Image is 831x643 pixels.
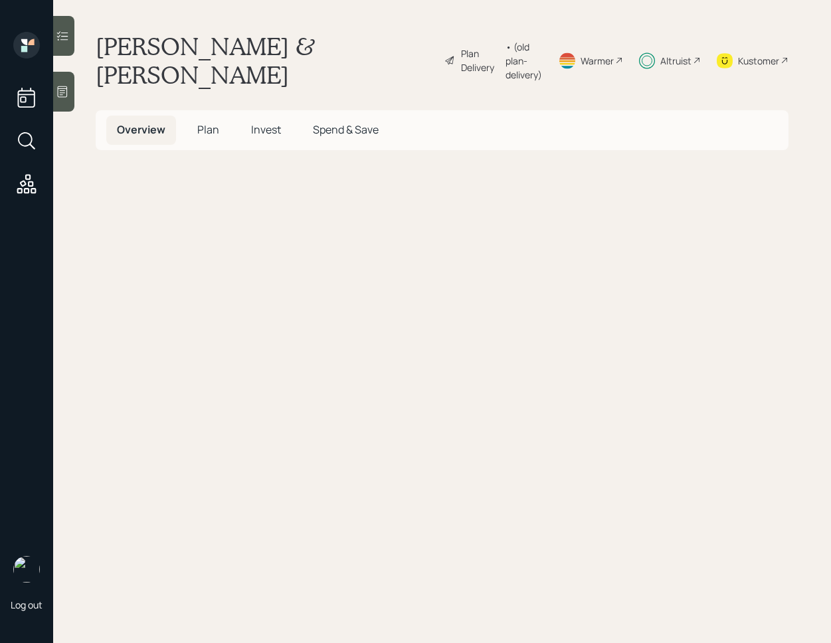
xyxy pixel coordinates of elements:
span: Spend & Save [313,122,379,137]
span: Invest [251,122,281,137]
span: Plan [197,122,219,137]
div: • (old plan-delivery) [506,40,542,82]
div: Kustomer [738,54,779,68]
div: Log out [11,598,43,611]
div: Plan Delivery [461,46,499,74]
div: Warmer [581,54,614,68]
h1: [PERSON_NAME] & [PERSON_NAME] [96,32,434,89]
img: retirable_logo.png [13,556,40,583]
div: Altruist [660,54,692,68]
span: Overview [117,122,165,137]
